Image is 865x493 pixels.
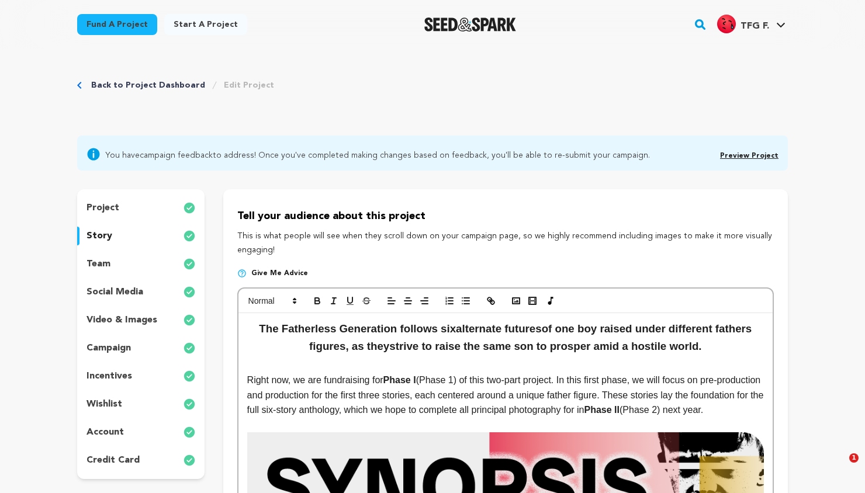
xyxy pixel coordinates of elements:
[77,423,205,442] button: account
[77,79,274,91] div: Breadcrumb
[424,18,516,32] a: Seed&Spark Homepage
[584,405,620,415] strong: Phase II
[140,151,213,159] a: campaign feedback
[620,405,703,415] span: (Phase 2) next year.
[77,395,205,414] button: wishlist
[237,230,774,258] p: This is what people will see when they scroll down on your campaign page, so we highly recommend ...
[237,269,247,278] img: help-circle.svg
[184,201,195,215] img: check-circle-full.svg
[259,322,456,335] span: The Fatherless Generation follows six
[86,397,122,411] p: wishlist
[77,339,205,357] button: campaign
[77,451,205,470] button: credit card
[86,453,140,467] p: credit card
[77,227,205,245] button: story
[77,255,205,273] button: team
[86,257,110,271] p: team
[717,15,769,33] div: TFG F.'s Profile
[456,322,542,335] span: alternate futures
[77,283,205,301] button: social media
[184,341,195,355] img: check-circle-full.svg
[184,257,195,271] img: check-circle-full.svg
[86,285,143,299] p: social media
[77,311,205,329] button: video & images
[77,14,157,35] a: Fund a project
[424,18,516,32] img: Seed&Spark Logo Dark Mode
[184,229,195,243] img: check-circle-full.svg
[247,375,766,415] span: (Phase 1) of this two-part project. In this first phase, we will focus on pre-production and prod...
[86,369,132,383] p: incentives
[86,425,124,439] p: account
[720,152,778,159] a: Preview Project
[383,375,416,385] strong: Phase I
[184,397,195,411] img: check-circle-full.svg
[247,375,383,385] span: Right now, we are fundraising for
[224,79,274,91] a: Edit Project
[715,12,788,37] span: TFG F.'s Profile
[237,208,774,225] p: Tell your audience about this project
[86,201,119,215] p: project
[86,313,157,327] p: video & images
[849,453,859,463] span: 1
[77,199,205,217] button: project
[715,12,788,33] a: TFG F.'s Profile
[717,15,736,33] img: c299bf83c30c3664.png
[184,369,195,383] img: check-circle-full.svg
[184,285,195,299] img: check-circle-full.svg
[184,313,195,327] img: check-circle-full.svg
[825,453,853,481] iframe: Intercom live chat
[91,79,205,91] a: Back to Project Dashboard
[77,367,205,386] button: incentives
[389,340,701,352] span: strive to raise the same son to prosper amid a hostile world.
[164,14,247,35] a: Start a project
[184,425,195,439] img: check-circle-full.svg
[86,229,112,243] p: story
[105,147,650,161] span: You have to address! Once you've completed making changes based on feedback, you'll be able to re...
[741,22,769,31] span: TFG F.
[251,269,308,278] span: Give me advice
[86,341,131,355] p: campaign
[184,453,195,467] img: check-circle-full.svg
